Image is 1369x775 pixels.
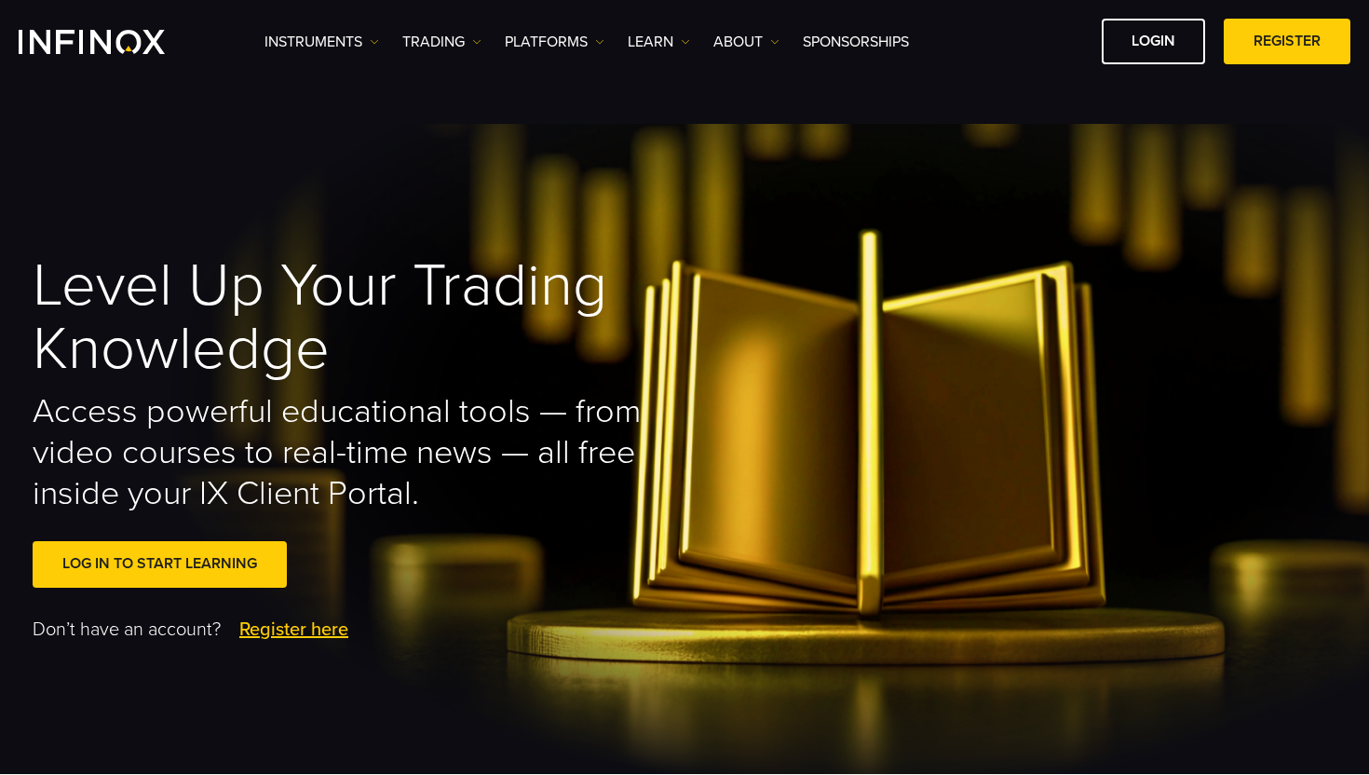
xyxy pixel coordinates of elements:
[628,31,690,53] a: Learn
[33,254,658,382] h1: Level Up Your Trading Knowledge
[19,30,209,54] a: INFINOX Logo
[239,616,348,644] a: Register here
[402,31,481,53] a: TRADING
[264,31,379,53] a: Instruments
[33,541,287,587] a: Log In to Start Learning
[1102,19,1205,64] a: LOGIN
[33,391,658,514] h2: Access powerful educational tools — from video courses to real-time news — all free inside your I...
[803,31,909,53] a: SPONSORSHIPS
[1224,19,1350,64] a: REGISTER
[713,31,779,53] a: ABOUT
[505,31,604,53] a: PLATFORMS
[33,616,221,644] span: Don’t have an account?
